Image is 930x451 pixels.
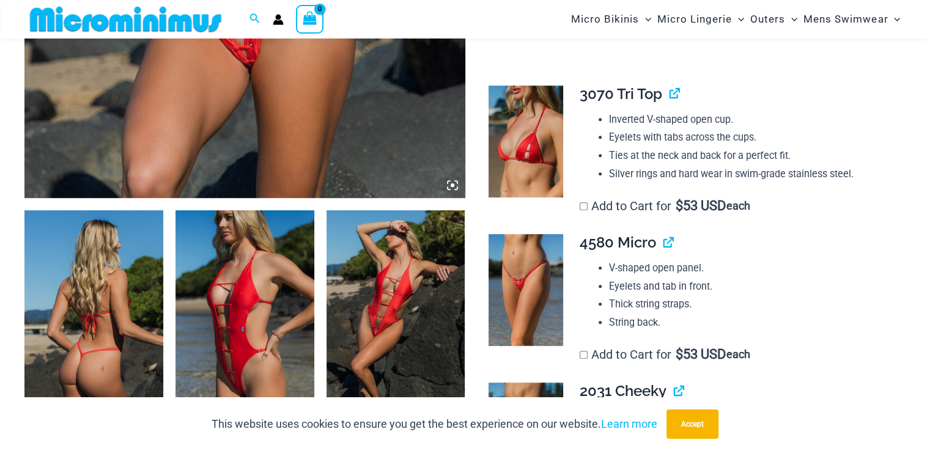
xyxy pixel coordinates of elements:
li: Silver rings and hard wear in swim-grade stainless steel. [609,165,896,183]
span: each [726,348,750,361]
a: Search icon link [249,12,260,27]
span: 3070 Tri Top [580,85,662,103]
span: Micro Bikinis [571,4,639,35]
a: Mens SwimwearMenu ToggleMenu Toggle [800,4,903,35]
a: OutersMenu ToggleMenu Toggle [747,4,800,35]
span: Menu Toggle [639,4,651,35]
a: Account icon link [273,14,284,25]
a: Micro BikinisMenu ToggleMenu Toggle [568,4,654,35]
span: Menu Toggle [732,4,744,35]
img: Link Tangello 3070 Tri Top [489,86,563,197]
span: $ [675,198,682,213]
span: each [726,200,750,212]
img: Link Tangello 8650 One Piece Monokini [175,210,314,418]
p: This website uses cookies to ensure you get the best experience on our website. [212,415,657,433]
span: Menu Toggle [785,4,797,35]
li: Ties at the neck and back for a perfect fit. [609,147,896,165]
li: V-shaped open panel. [609,259,896,277]
a: Learn more [601,417,657,430]
span: Outers [750,4,785,35]
label: Add to Cart for [580,199,751,213]
span: 53 USD [675,200,725,212]
li: Inverted V-shaped open cup. [609,111,896,129]
span: Micro Lingerie [657,4,732,35]
input: Add to Cart for$53 USD each [580,351,588,359]
nav: Site Navigation [566,2,906,37]
li: Eyelets with tabs across the cups. [609,128,896,147]
span: 2031 Cheeky [580,382,666,400]
span: 53 USD [675,348,725,361]
span: $ [675,346,682,362]
span: 4580 Micro [580,233,656,251]
input: Add to Cart for$53 USD each [580,202,588,210]
li: String back. [609,313,896,332]
a: View Shopping Cart, empty [296,5,324,33]
label: Add to Cart for [580,347,751,362]
img: Link Tangello 8650 One Piece Monokini [327,210,465,418]
img: Link Tangello 8650 One Piece Monokini [24,210,163,418]
li: Thick string straps. [609,295,896,313]
img: Link Tangello 4580 Micro [489,234,563,346]
a: Micro LingerieMenu ToggleMenu Toggle [654,4,747,35]
button: Accept [666,409,718,439]
span: Mens Swimwear [803,4,888,35]
span: Menu Toggle [888,4,900,35]
img: MM SHOP LOGO FLAT [25,5,226,33]
li: Eyelets and tab in front. [609,277,896,296]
